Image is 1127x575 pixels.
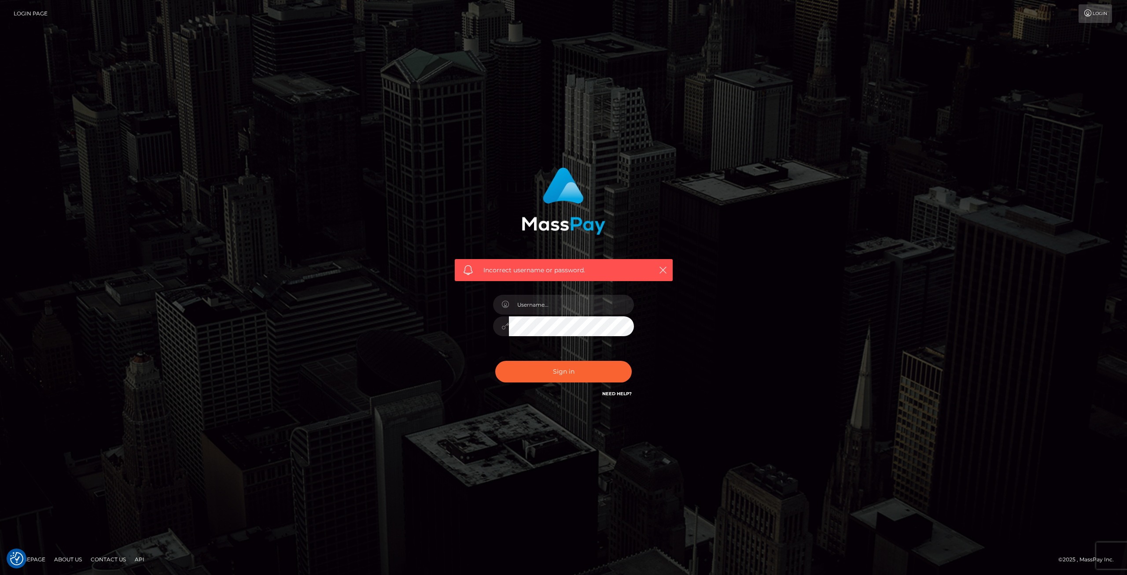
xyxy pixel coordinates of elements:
button: Consent Preferences [10,552,23,565]
span: Incorrect username or password. [483,266,644,275]
a: Login Page [14,4,48,23]
img: MassPay Login [522,167,605,235]
a: Homepage [10,553,49,566]
input: Username... [509,295,634,315]
a: API [131,553,148,566]
a: Need Help? [602,391,632,397]
a: Contact Us [87,553,129,566]
img: Revisit consent button [10,552,23,565]
button: Sign in [495,361,632,382]
a: Login [1079,4,1112,23]
div: © 2025 , MassPay Inc. [1058,555,1120,564]
a: About Us [51,553,85,566]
